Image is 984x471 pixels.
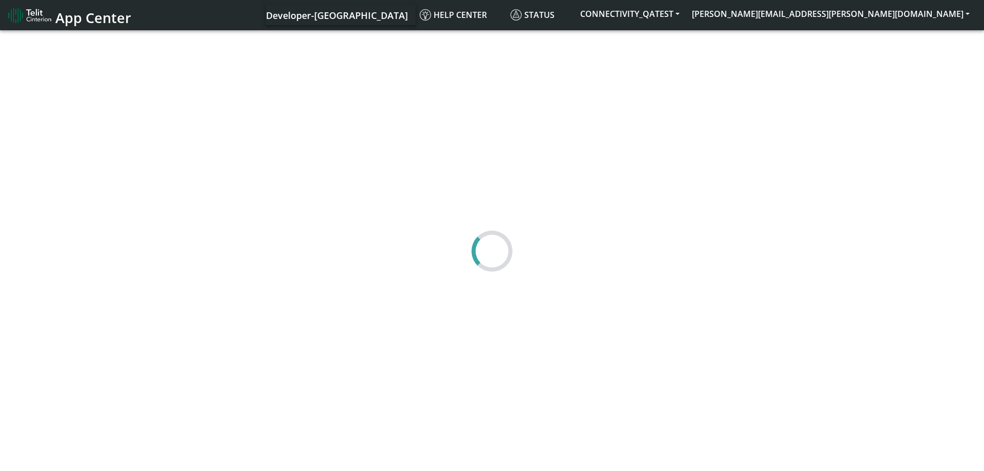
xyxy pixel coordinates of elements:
button: [PERSON_NAME][EMAIL_ADDRESS][PERSON_NAME][DOMAIN_NAME] [686,5,976,23]
a: Help center [416,5,506,25]
button: CONNECTIVITY_QATEST [574,5,686,23]
a: App Center [8,4,130,26]
img: knowledge.svg [420,9,431,21]
a: Status [506,5,574,25]
span: App Center [55,8,131,27]
a: Your current platform instance [265,5,407,25]
span: Status [510,9,555,21]
span: Help center [420,9,487,21]
img: status.svg [510,9,522,21]
img: logo-telit-cinterion-gw-new.png [8,7,51,24]
span: Developer-[GEOGRAPHIC_DATA] [266,9,408,22]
